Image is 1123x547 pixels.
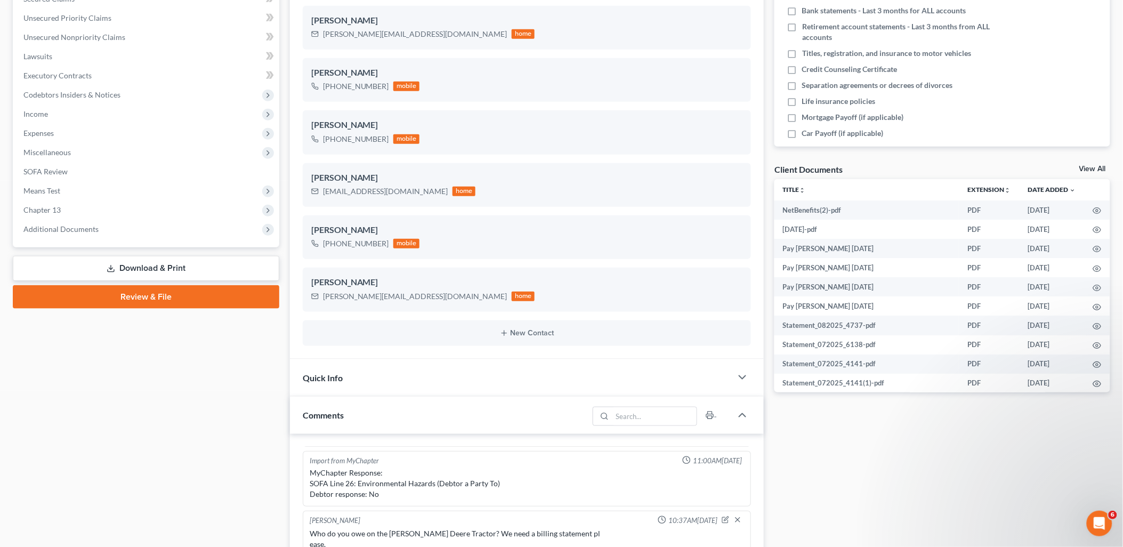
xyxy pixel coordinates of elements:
span: Additional Documents [23,224,99,234]
td: PDF [959,239,1020,258]
span: Income [23,109,48,118]
td: Pay [PERSON_NAME] [DATE] [774,239,959,258]
i: unfold_more [1005,187,1011,194]
div: Import from MyChapter [310,456,379,466]
span: Credit Counseling Certificate [802,64,898,75]
td: [DATE] [1020,296,1085,316]
td: [DATE] [1020,220,1085,239]
div: [PHONE_NUMBER] [323,134,389,144]
td: [DATE] [1020,200,1085,220]
td: [DATE]-pdf [774,220,959,239]
td: Pay [PERSON_NAME] [DATE] [774,258,959,277]
a: Lawsuits [15,47,279,66]
td: Statement_082025_4737-pdf [774,316,959,335]
td: Pay [PERSON_NAME] [DATE] [774,296,959,316]
div: MyChapter Response: SOFA Line 26: Environmental Hazards (Debtor a Party To) Debtor response: No [310,468,745,500]
div: home [453,187,476,196]
td: [DATE] [1020,316,1085,335]
span: 10:37AM[DATE] [668,516,717,526]
div: [PHONE_NUMBER] [323,238,389,249]
td: PDF [959,335,1020,355]
span: Car Payoff (if applicable) [802,128,884,139]
div: home [512,292,535,301]
td: [DATE] [1020,355,1085,374]
span: Quick Info [303,373,343,383]
span: Lawsuits [23,52,52,61]
td: PDF [959,374,1020,393]
span: SOFA Review [23,167,68,176]
div: [PHONE_NUMBER] [323,81,389,92]
a: Executory Contracts [15,66,279,85]
div: [PERSON_NAME][EMAIL_ADDRESS][DOMAIN_NAME] [323,29,507,39]
div: mobile [393,239,420,248]
div: mobile [393,82,420,91]
td: PDF [959,220,1020,239]
i: expand_more [1070,187,1076,194]
span: Life insurance policies [802,96,876,107]
a: Review & File [13,285,279,309]
span: Retirement account statements - Last 3 months from ALL accounts [802,21,1017,43]
span: Bank statements - Last 3 months for ALL accounts [802,5,966,16]
td: PDF [959,355,1020,374]
button: New Contact [311,329,743,337]
div: [PERSON_NAME] [311,224,743,237]
span: Titles, registration, and insurance to motor vehicles [802,48,971,59]
span: Executory Contracts [23,71,92,80]
div: mobile [393,134,420,144]
div: Client Documents [774,164,843,175]
td: PDF [959,277,1020,296]
a: Date Added expand_more [1028,186,1076,194]
div: [PERSON_NAME] [311,172,743,184]
td: PDF [959,316,1020,335]
a: Titleunfold_more [783,186,806,194]
td: PDF [959,200,1020,220]
a: SOFA Review [15,162,279,181]
span: 11:00AM[DATE] [693,456,742,466]
div: home [512,29,535,39]
div: [PERSON_NAME] [311,14,743,27]
td: [DATE] [1020,258,1085,277]
td: Statement_072025_4141(1)-pdf [774,374,959,393]
input: Search... [612,407,697,425]
td: [DATE] [1020,239,1085,258]
span: 6 [1109,511,1117,519]
td: [DATE] [1020,374,1085,393]
span: Separation agreements or decrees of divorces [802,80,953,91]
span: Expenses [23,128,54,138]
td: NetBenefits(2)-pdf [774,200,959,220]
td: Statement_072025_4141-pdf [774,355,959,374]
span: Chapter 13 [23,205,61,214]
a: Unsecured Priority Claims [15,9,279,28]
div: [PERSON_NAME] [310,516,360,526]
span: Comments [303,410,344,420]
div: [PERSON_NAME] [311,119,743,132]
span: Miscellaneous [23,148,71,157]
div: [PERSON_NAME] [311,67,743,79]
div: [EMAIL_ADDRESS][DOMAIN_NAME] [323,186,448,197]
iframe: Intercom live chat [1087,511,1112,536]
td: [DATE] [1020,335,1085,355]
span: Means Test [23,186,60,195]
td: Pay [PERSON_NAME] [DATE] [774,277,959,296]
td: Statement_072025_6138-pdf [774,335,959,355]
i: unfold_more [799,187,806,194]
a: Download & Print [13,256,279,281]
a: Unsecured Nonpriority Claims [15,28,279,47]
td: PDF [959,258,1020,277]
span: Mortgage Payoff (if applicable) [802,112,904,123]
div: [PERSON_NAME][EMAIL_ADDRESS][DOMAIN_NAME] [323,291,507,302]
a: View All [1079,165,1106,173]
td: PDF [959,296,1020,316]
div: [PERSON_NAME] [311,276,743,289]
span: Unsecured Nonpriority Claims [23,33,125,42]
a: Extensionunfold_more [968,186,1011,194]
span: Unsecured Priority Claims [23,13,111,22]
td: [DATE] [1020,277,1085,296]
span: Codebtors Insiders & Notices [23,90,120,99]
